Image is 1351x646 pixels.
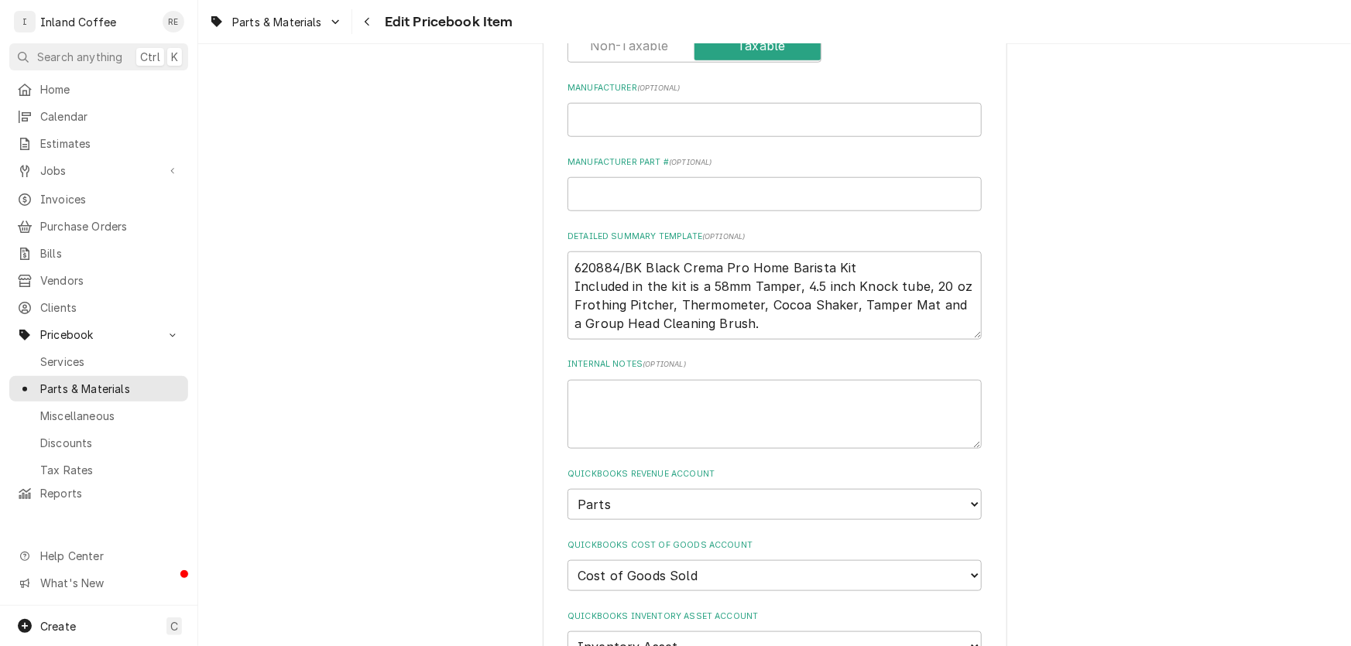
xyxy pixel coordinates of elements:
[40,435,180,451] span: Discounts
[9,322,188,347] a: Go to Pricebook
[163,11,184,32] div: RE
[40,81,180,97] span: Home
[40,218,180,234] span: Purchase Orders
[9,403,188,429] a: Miscellaneous
[40,245,180,261] span: Bills
[567,610,982,623] label: QuickBooks Inventory Asset Account
[40,381,180,397] span: Parts & Materials
[380,12,513,32] span: Edit Pricebook Item
[40,299,180,316] span: Clients
[40,575,179,591] span: What's New
[14,11,36,32] div: I
[40,485,180,501] span: Reports
[40,326,157,343] span: Pricebook
[40,162,157,179] span: Jobs
[40,408,180,424] span: Miscellaneous
[40,462,180,478] span: Tax Rates
[567,358,982,371] label: Internal Notes
[643,360,686,368] span: ( optional )
[40,135,180,152] span: Estimates
[637,84,681,92] span: ( optional )
[203,9,348,35] a: Go to Parts & Materials
[40,620,76,633] span: Create
[232,14,322,30] span: Parts & Materials
[9,570,188,596] a: Go to What's New
[40,354,180,370] span: Services
[14,11,36,32] div: Inland Coffee's Avatar
[669,158,712,166] span: ( optional )
[9,268,188,293] a: Vendors
[567,156,982,211] div: Manufacturer Part #
[567,82,982,137] div: Manufacturer
[40,272,180,289] span: Vendors
[567,251,982,340] textarea: 620884/BK Black Crema Pro Home Barista Kit Included in the kit is a 58mm Tamper, 4.5 inch Knock t...
[567,231,982,340] div: Detailed Summary Template
[170,618,178,634] span: C
[9,349,188,374] a: Services
[163,11,184,32] div: Ruth Easley's Avatar
[567,468,982,520] div: QuickBooks Revenue Account
[567,358,982,449] div: Internal Notes
[9,77,188,102] a: Home
[355,9,380,34] button: Navigate back
[9,241,188,266] a: Bills
[9,295,188,320] a: Clients
[37,49,122,65] span: Search anything
[9,186,188,212] a: Invoices
[567,539,982,591] div: QuickBooks Cost of Goods Account
[9,430,188,456] a: Discounts
[9,480,188,506] a: Reports
[140,49,160,65] span: Ctrl
[40,14,116,30] div: Inland Coffee
[567,231,982,243] label: Detailed Summary Template
[9,158,188,183] a: Go to Jobs
[9,104,188,129] a: Calendar
[9,376,188,402] a: Parts & Materials
[9,457,188,483] a: Tax Rates
[9,43,188,70] button: Search anythingCtrlK
[9,543,188,569] a: Go to Help Center
[567,82,982,94] label: Manufacturer
[567,156,982,169] label: Manufacturer Part #
[40,191,180,207] span: Invoices
[9,214,188,239] a: Purchase Orders
[40,108,180,125] span: Calendar
[702,232,746,241] span: ( optional )
[567,468,982,480] label: QuickBooks Revenue Account
[171,49,178,65] span: K
[40,548,179,564] span: Help Center
[9,131,188,156] a: Estimates
[567,539,982,552] label: QuickBooks Cost of Goods Account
